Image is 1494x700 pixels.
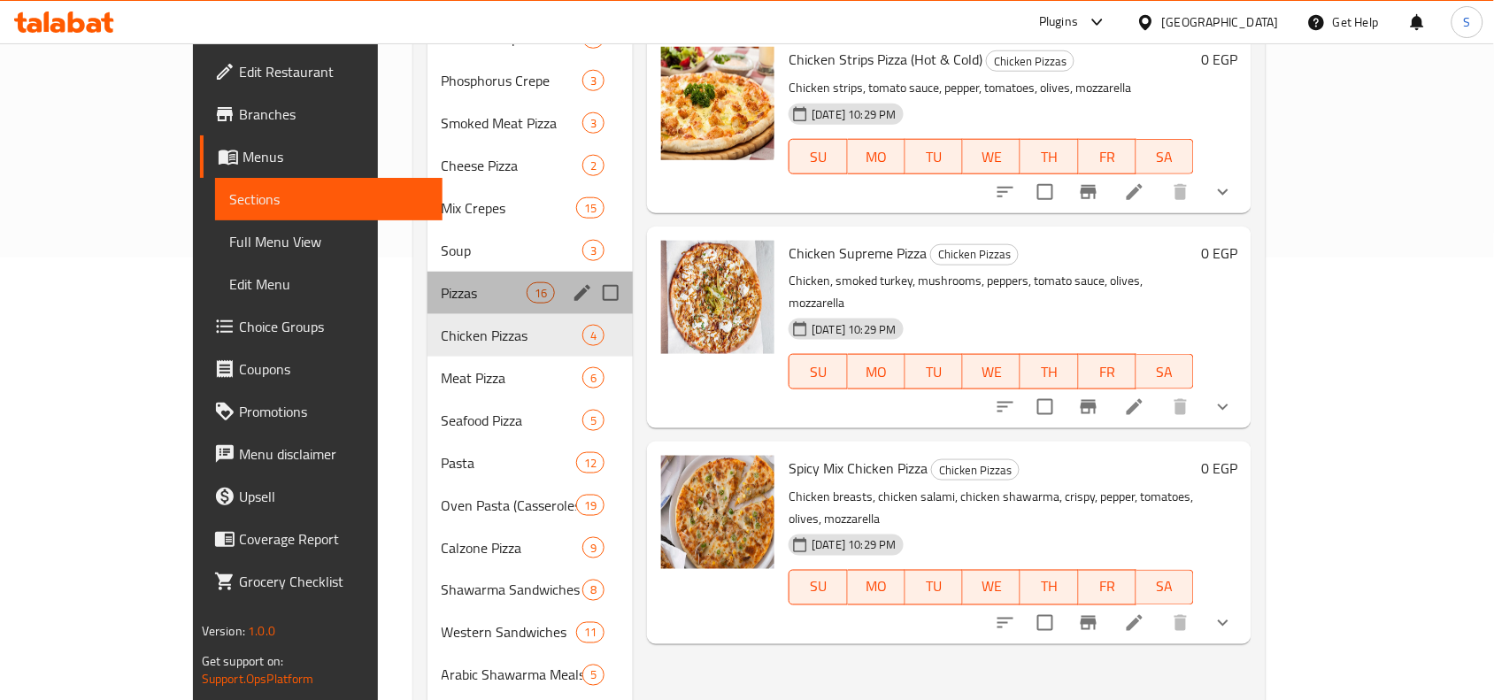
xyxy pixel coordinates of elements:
span: Phosphorus Crepe [442,70,583,91]
button: SA [1136,354,1194,389]
span: Sections [229,188,428,210]
span: Calzone Pizza [442,537,583,558]
div: Oven Pasta (Casseroles)19 [427,484,634,527]
a: Edit menu item [1124,396,1145,418]
span: Pizzas [442,282,528,304]
p: Chicken strips, tomato sauce, pepper, tomatoes, olives, mozzarella [789,77,1194,99]
span: SU [797,144,840,170]
div: Phosphorus Crepe3 [427,59,634,102]
div: Smoked Meat Pizza3 [427,102,634,144]
button: TH [1020,139,1078,174]
span: SU [797,359,840,385]
div: Cheese Pizza2 [427,144,634,187]
a: Menus [200,135,443,178]
span: 3 [583,242,604,259]
span: SA [1144,359,1187,385]
div: Shawarma Sandwiches8 [427,569,634,612]
a: Sections [215,178,443,220]
span: 9 [583,540,604,557]
span: Upsell [239,486,428,507]
span: TU [913,144,956,170]
button: TU [905,139,963,174]
span: Chicken Pizzas [932,460,1019,481]
span: Menu disclaimer [239,443,428,465]
div: Chicken Pizzas [986,50,1074,72]
button: Branch-specific-item [1067,602,1110,644]
button: TU [905,570,963,605]
div: Calzone Pizza9 [427,527,634,569]
div: items [582,580,605,601]
span: Select to update [1027,388,1064,426]
a: Support.OpsPlatform [202,667,314,690]
button: SU [789,570,847,605]
span: Western Sandwiches [442,622,577,643]
span: Chicken Supreme Pizza [789,240,927,266]
div: Plugins [1039,12,1078,33]
button: sort-choices [984,602,1027,644]
span: FR [1086,144,1129,170]
span: Menus [243,146,428,167]
span: Seafood Pizza [442,410,583,431]
a: Grocery Checklist [200,560,443,603]
a: Full Menu View [215,220,443,263]
button: delete [1159,171,1202,213]
a: Coupons [200,348,443,390]
img: Spicy Mix Chicken Pizza [661,456,774,569]
span: [DATE] 10:29 PM [805,321,903,338]
span: Promotions [239,401,428,422]
p: Chicken, smoked turkey, mushrooms, peppers, tomato sauce, olives, mozzarella [789,270,1194,314]
div: items [582,112,605,134]
div: Chicken Pizzas [930,244,1019,265]
div: Chicken Pizzas4 [427,314,634,357]
span: MO [855,574,898,600]
button: sort-choices [984,171,1027,213]
div: Pasta [442,452,577,473]
span: Meat Pizza [442,367,583,388]
button: FR [1079,570,1136,605]
span: Edit Restaurant [239,61,428,82]
div: Oven Pasta (Casseroles) [442,495,577,516]
a: Upsell [200,475,443,518]
span: Get support on: [202,650,283,673]
div: Soup [442,240,583,261]
span: Chicken Pizzas [931,244,1018,265]
span: Mix Crepes [442,197,577,219]
a: Edit Menu [215,263,443,305]
div: Chicken Pizzas [931,459,1020,481]
div: Pizzas16edit [427,272,634,314]
span: Full Menu View [229,231,428,252]
span: 12 [577,455,604,472]
div: items [527,282,555,304]
div: Smoked Meat Pizza [442,112,583,134]
span: MO [855,144,898,170]
span: Chicken Pizzas [987,51,1074,72]
a: Edit menu item [1124,181,1145,203]
button: delete [1159,602,1202,644]
h6: 0 EGP [1201,47,1237,72]
span: Chicken Strips Pizza (Hot & Cold) [789,46,982,73]
div: items [582,367,605,388]
div: items [576,622,605,643]
div: items [582,325,605,346]
svg: Show Choices [1213,181,1234,203]
div: items [582,665,605,686]
span: Arabic Shawarma Meals [442,665,583,686]
span: SA [1144,144,1187,170]
div: Mix Crepes15 [427,187,634,229]
span: 8 [583,582,604,599]
span: [DATE] 10:29 PM [805,536,903,553]
span: 3 [583,73,604,89]
button: MO [848,570,905,605]
div: [GEOGRAPHIC_DATA] [1162,12,1279,32]
span: TH [1028,359,1071,385]
span: Spicy Mix Chicken Pizza [789,455,928,481]
span: Choice Groups [239,316,428,337]
span: Select to update [1027,604,1064,642]
div: Meat Pizza6 [427,357,634,399]
span: 5 [583,412,604,429]
div: Arabic Shawarma Meals5 [427,654,634,696]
